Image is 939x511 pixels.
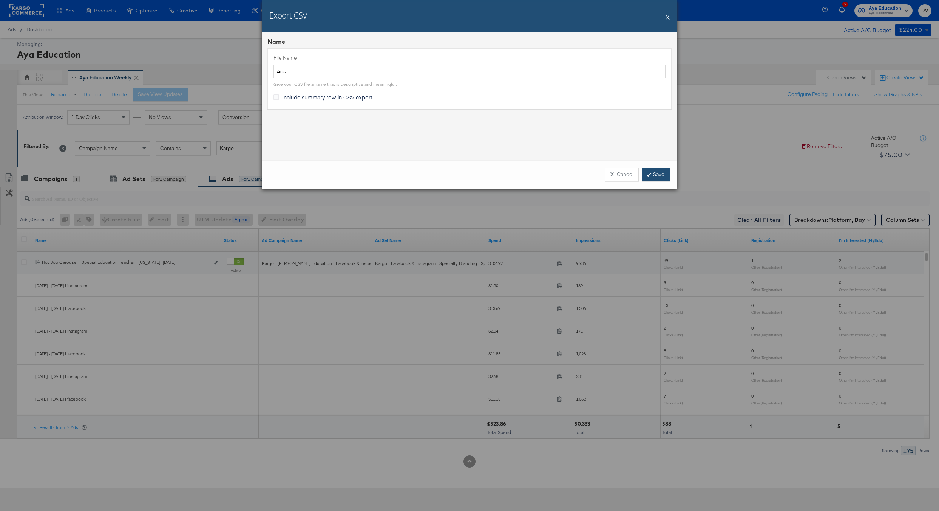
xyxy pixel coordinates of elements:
div: Give your CSV file a name that is descriptive and meaningful. [273,81,397,87]
label: File Name [273,54,666,62]
span: Include summary row in CSV export [282,93,372,101]
div: Name [267,37,672,46]
a: Save [642,168,670,181]
button: X [666,9,670,25]
strong: X [610,171,614,178]
button: XCancel [605,168,639,181]
h2: Export CSV [269,9,307,21]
